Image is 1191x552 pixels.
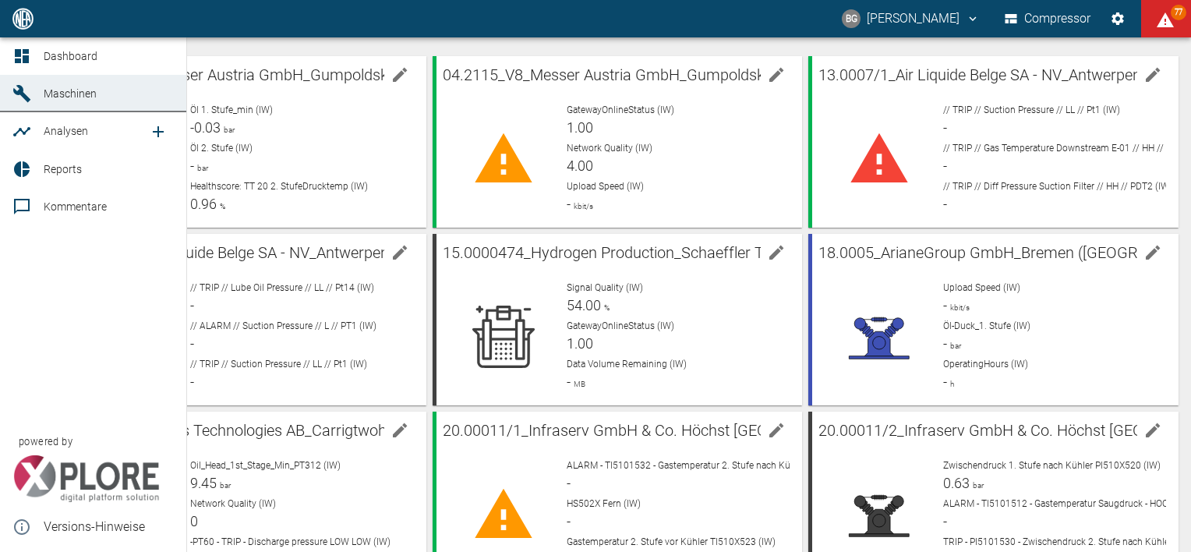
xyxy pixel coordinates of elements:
span: Network Quality (IW) [190,498,276,509]
span: 04.2115_V8_Messer Austria GmbH_Gumpoldskirchen (AT) [443,65,838,84]
span: bar [217,481,231,490]
span: 0.63 [943,475,970,491]
button: Einstellungen [1104,5,1132,33]
a: 13.0007/1_Air Liquide Belge SA - NV_Antwerpen-[GEOGRAPHIC_DATA] (BE)edit machine// TRIP // Suctio... [808,56,1179,228]
span: Data Volume Remaining (IW) [567,359,687,370]
button: bjoern.gietz@neuman-esser.com [839,5,982,33]
button: edit machine [1137,415,1168,446]
a: 18.0005_ArianeGroup GmbH_Bremen ([GEOGRAPHIC_DATA])_xMobileedit machineUpload Speed (IW)-kbit/sÖl... [808,234,1179,405]
button: edit machine [384,415,415,446]
span: Network Quality (IW) [567,143,652,154]
span: ALARM - TI5101532 - Gastemperatur 2. Stufe nach Kühler - HOCH (IW) [567,460,857,471]
span: - [567,513,571,529]
span: -0.03 [190,119,221,136]
span: Signal Quality (IW) [567,282,643,293]
a: 02.2294_V7_Messer Austria GmbH_Gumpoldskirchen (AT)edit machineÖl 1. Stufe_min (IW)-0.03barÖl 2. ... [56,56,426,228]
span: Öl 1. Stufe_min (IW) [190,104,273,115]
span: 0.96 [190,196,217,212]
span: - [943,119,947,136]
span: bar [194,164,208,172]
span: 77 [1171,5,1186,20]
span: 20.00006_Quintus Technologies AB_Carrigtwohill Cork (IE) [66,421,458,440]
span: Reports [44,163,82,175]
span: bar [970,481,984,490]
span: GatewayOnlineStatus (IW) [567,104,674,115]
img: logo [11,8,35,29]
span: // TRIP // Suction Pressure // LL // Pt1 (IW) [943,104,1120,115]
span: powered by [19,434,72,449]
span: Analysen [44,125,88,137]
span: Oil_Head_1st_Stage_Min_PT312 (IW) [190,460,341,471]
span: Dashboard [44,50,97,62]
span: 9.45 [190,475,217,491]
span: 54.00 [567,297,601,313]
span: // ALARM // Suction Pressure // L // PT1 (IW) [190,320,376,331]
span: - [943,297,947,313]
button: edit machine [1137,237,1168,268]
span: - [943,513,947,529]
span: Versions-Hinweise [44,518,174,536]
span: Öl-Duck_1. Stufe (IW) [943,320,1030,331]
img: Xplore Logo [12,455,160,502]
a: 15.0000474_Hydrogen Production_Schaeffler Technologies AG & [DOMAIN_NAME]_Schweinfurth ([GEOGRAPH... [433,234,803,405]
span: 02.2294_V7_Messer Austria GmbH_Gumpoldskirchen (AT) [66,65,461,84]
a: new /analyses/list/0 [143,116,174,147]
span: % [601,303,610,312]
span: - [943,157,947,174]
span: kbit/s [947,303,970,312]
span: 0 [190,513,198,529]
button: edit machine [761,237,792,268]
span: GatewayOnlineStatus (IW) [567,320,674,331]
span: -PT60 - TRIP - Discharge pressure LOW LOW (IW) [190,536,391,547]
span: Healthscore: TT 20 2. StufeDrucktemp (IW) [190,181,368,192]
span: // TRIP // Suction Pressure // LL // Pt1 (IW) [190,359,367,370]
span: - [567,373,571,390]
span: Upload Speed (IW) [943,282,1020,293]
span: h [947,380,954,388]
span: Öl 2. Stufe (IW) [190,143,253,154]
span: // TRIP // Diff Pressure Suction Filter // HH // PDT2 (IW) [943,181,1172,192]
span: 4.00 [567,157,593,174]
span: Kommentare [44,200,107,213]
span: - [567,475,571,491]
span: - [943,373,947,390]
button: edit machine [761,59,792,90]
span: bar [221,126,235,134]
span: HS502X Fern (IW) [567,498,641,509]
span: OperatingHours (IW) [943,359,1028,370]
span: Maschinen [44,87,97,100]
span: 20.00011/1_Infraserv GmbH & Co. Höchst [GEOGRAPHIC_DATA] (DE)_002-2000011/1 [443,421,1025,440]
span: - [943,335,947,352]
button: edit machine [384,237,415,268]
button: edit machine [384,59,415,90]
span: % [217,202,225,211]
span: 1.00 [567,335,593,352]
span: MB [571,380,585,388]
span: bar [947,341,961,350]
span: - [943,196,947,212]
span: // TRIP // Lube Oil Pressure // LL // Pt14 (IW) [190,282,374,293]
span: Gastemperatur 2. Stufe vor Kühler TI510X523 (IW) [567,536,776,547]
button: edit machine [1137,59,1168,90]
a: 04.2115_V8_Messer Austria GmbH_Gumpoldskirchen (AT)edit machineGatewayOnlineStatus (IW)1.00Networ... [433,56,803,228]
button: Compressor [1002,5,1094,33]
span: - [190,297,194,313]
span: kbit/s [571,202,593,211]
button: edit machine [761,415,792,446]
span: Upload Speed (IW) [567,181,644,192]
span: - [190,157,194,174]
span: 13.0007/2_Air Liquide Belge SA - NV_Antwerpen-[GEOGRAPHIC_DATA] (BE) [66,243,572,262]
span: 1.00 [567,119,593,136]
div: BG [842,9,861,28]
span: - [190,335,194,352]
a: new /machines [161,88,174,101]
span: Zwischendruck 1. Stufe nach Kühler PI510X520 (IW) [943,460,1161,471]
span: - [567,196,571,212]
a: 13.0007/2_Air Liquide Belge SA - NV_Antwerpen-[GEOGRAPHIC_DATA] (BE)edit machine// TRIP // Lube O... [56,234,426,405]
span: - [190,373,194,390]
